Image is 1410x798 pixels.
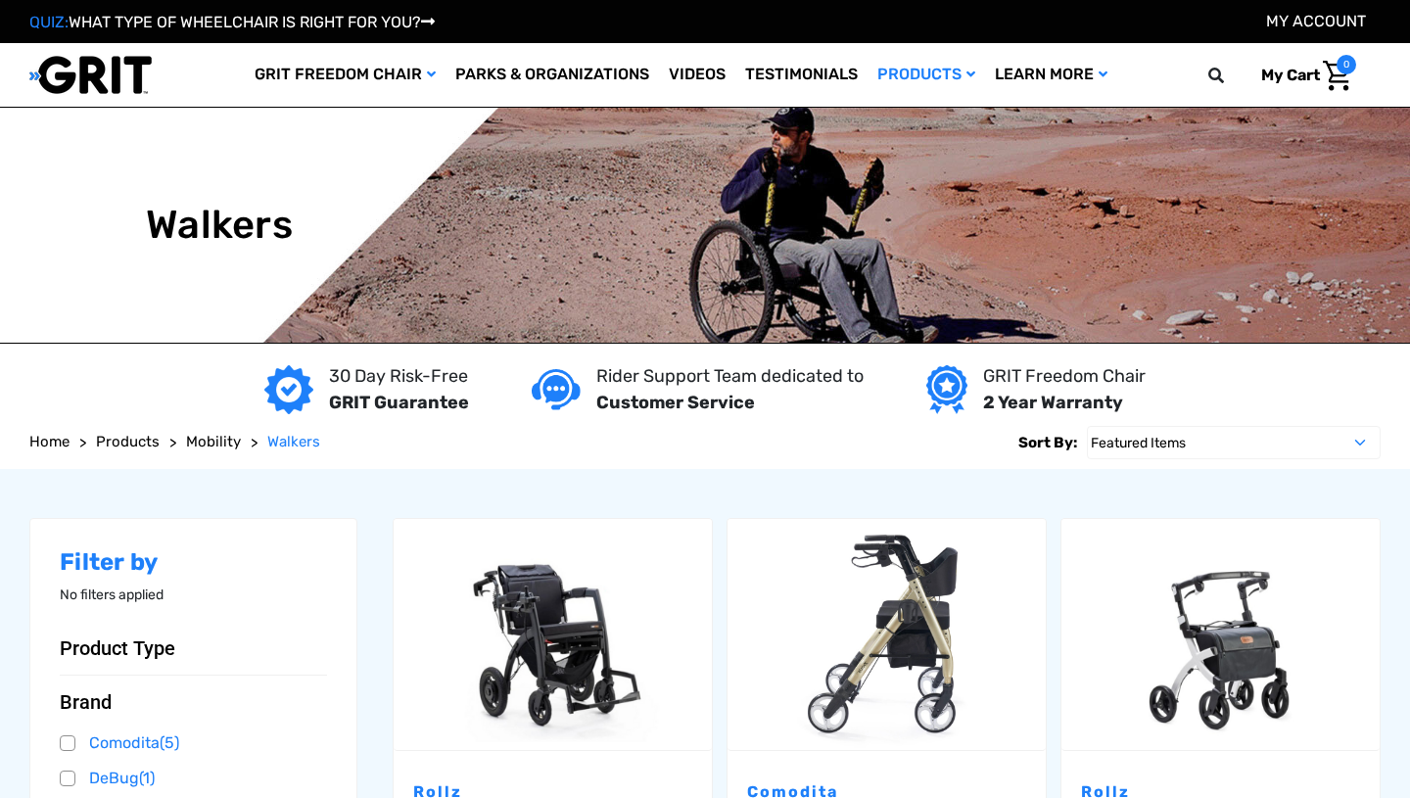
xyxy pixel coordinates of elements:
[532,369,581,409] img: Customer service
[329,392,469,413] strong: GRIT Guarantee
[60,690,112,714] span: Brand
[1261,66,1320,84] span: My Cart
[659,43,735,107] a: Videos
[1266,12,1366,30] a: Account
[868,43,985,107] a: Products
[139,769,155,787] span: (1)
[60,690,327,714] button: Brand
[1337,55,1356,74] span: 0
[1217,55,1246,96] input: Search
[60,585,327,605] p: No filters applied
[186,433,241,450] span: Mobility
[29,13,435,31] a: QUIZ:WHAT TYPE OF WHEELCHAIR IS RIGHT FOR YOU?
[596,392,755,413] strong: Customer Service
[1246,55,1356,96] a: Cart with 0 items
[1018,426,1077,459] label: Sort By:
[60,636,175,660] span: Product Type
[60,636,327,660] button: Product Type
[596,363,864,390] p: Rider Support Team dedicated to
[735,43,868,107] a: Testimonials
[728,519,1046,750] img: Spazio Special Rollator (20" Seat) by Comodita
[29,55,152,95] img: GRIT All-Terrain Wheelchair and Mobility Equipment
[160,733,179,752] span: (5)
[983,363,1146,390] p: GRIT Freedom Chair
[1061,519,1380,750] a: Rollz Flex Rollator,$719.00
[264,365,313,414] img: GRIT Guarantee
[983,392,1123,413] strong: 2 Year Warranty
[329,363,469,390] p: 30 Day Risk-Free
[394,519,712,750] img: Rollz Motion Electric 2.0 - Rollator and Wheelchair
[96,433,160,450] span: Products
[926,365,966,414] img: Year warranty
[186,431,241,453] a: Mobility
[1061,519,1380,750] img: Rollz Flex Rollator
[728,519,1046,750] a: Spazio Special Rollator (20" Seat) by Comodita,$490.00
[267,431,320,453] a: Walkers
[29,433,70,450] span: Home
[985,43,1117,107] a: Learn More
[146,202,293,249] h1: Walkers
[446,43,659,107] a: Parks & Organizations
[29,431,70,453] a: Home
[1323,61,1351,91] img: Cart
[96,431,160,453] a: Products
[394,519,712,750] a: Rollz Motion Electric 2.0 - Rollator and Wheelchair,$3,990.00
[29,13,69,31] span: QUIZ:
[245,43,446,107] a: GRIT Freedom Chair
[60,764,327,793] a: DeBug(1)
[60,728,327,758] a: Comodita(5)
[60,548,327,577] h2: Filter by
[267,433,320,450] span: Walkers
